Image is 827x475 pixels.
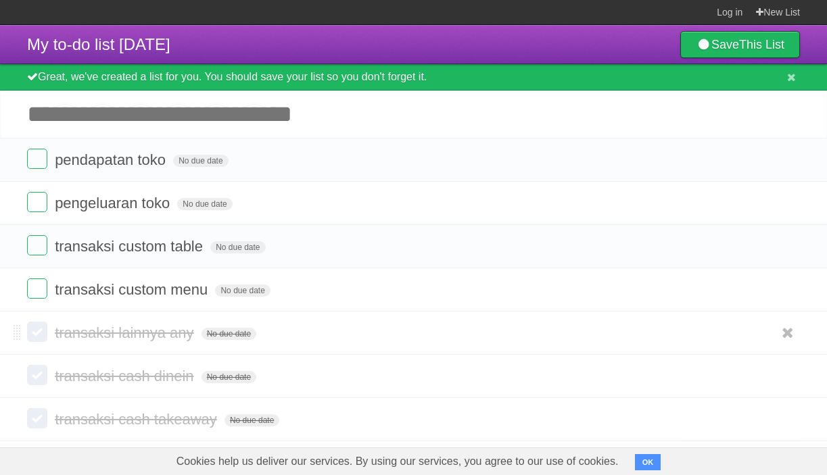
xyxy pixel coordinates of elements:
[739,38,784,51] b: This List
[27,365,47,385] label: Done
[225,414,279,426] span: No due date
[27,235,47,255] label: Done
[27,408,47,428] label: Done
[55,151,169,168] span: pendapatan toko
[215,284,270,297] span: No due date
[55,238,206,255] span: transaksi custom table
[27,149,47,169] label: Done
[27,35,170,53] span: My to-do list [DATE]
[27,192,47,212] label: Done
[55,324,197,341] span: transaksi lainnya any
[55,411,220,428] span: transaksi cash takeaway
[202,328,256,340] span: No due date
[55,195,173,211] span: pengeluaran toko
[173,155,228,167] span: No due date
[210,241,265,253] span: No due date
[55,368,197,384] span: transaksi cash dinein
[27,278,47,299] label: Done
[680,31,800,58] a: SaveThis List
[202,371,256,383] span: No due date
[55,281,211,298] span: transaksi custom menu
[27,322,47,342] label: Done
[635,454,661,470] button: OK
[163,448,632,475] span: Cookies help us deliver our services. By using our services, you agree to our use of cookies.
[177,198,232,210] span: No due date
